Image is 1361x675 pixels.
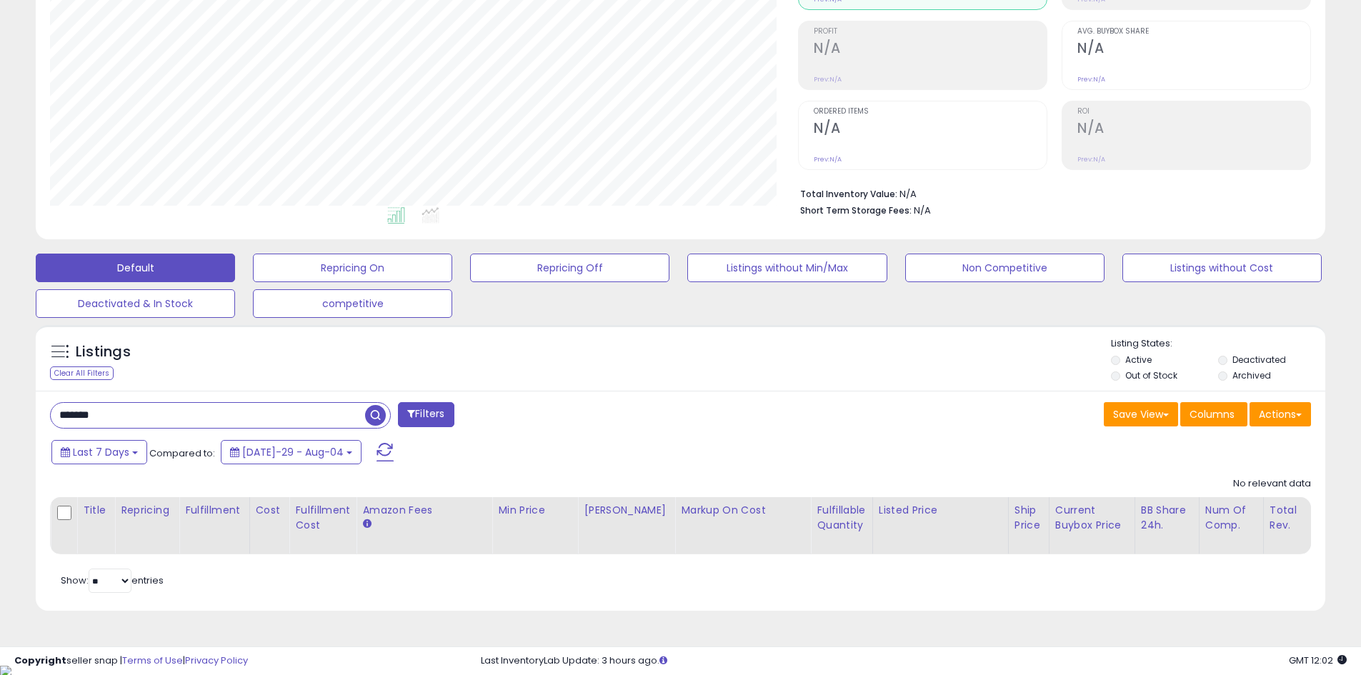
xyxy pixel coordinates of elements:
button: Deactivated & In Stock [36,289,235,318]
p: Listing States: [1111,337,1325,351]
div: Min Price [498,503,572,518]
div: Amazon Fees [362,503,486,518]
div: Fulfillable Quantity [817,503,866,533]
button: Repricing Off [470,254,669,282]
span: Ordered Items [814,108,1047,116]
label: Archived [1232,369,1271,381]
div: Current Buybox Price [1055,503,1129,533]
button: Repricing On [253,254,452,282]
button: competitive [253,289,452,318]
th: The percentage added to the cost of goods (COGS) that forms the calculator for Min & Max prices. [675,497,811,554]
span: Show: entries [61,574,164,587]
span: 2025-08-12 12:02 GMT [1289,654,1347,667]
b: Total Inventory Value: [800,188,897,200]
label: Deactivated [1232,354,1286,366]
a: Privacy Policy [185,654,248,667]
button: Save View [1104,402,1178,426]
div: Num of Comp. [1205,503,1257,533]
div: Ship Price [1014,503,1043,533]
span: Last 7 Days [73,445,129,459]
span: Columns [1190,407,1235,421]
div: Fulfillment [185,503,243,518]
div: Listed Price [879,503,1002,518]
label: Out of Stock [1125,369,1177,381]
div: Cost [256,503,284,518]
button: Last 7 Days [51,440,147,464]
div: seller snap | | [14,654,248,668]
button: Listings without Cost [1122,254,1322,282]
span: Profit [814,28,1047,36]
div: Last InventoryLab Update: 3 hours ago. [481,654,1347,668]
div: Repricing [121,503,173,518]
strong: Copyright [14,654,66,667]
h2: N/A [814,40,1047,59]
h2: N/A [814,120,1047,139]
div: Title [83,503,109,518]
button: Default [36,254,235,282]
span: ROI [1077,108,1310,116]
b: Short Term Storage Fees: [800,204,912,216]
span: Compared to: [149,446,215,460]
button: Listings without Min/Max [687,254,887,282]
small: Prev: N/A [814,75,842,84]
span: [DATE]-29 - Aug-04 [242,445,344,459]
div: [PERSON_NAME] [584,503,669,518]
a: Terms of Use [122,654,183,667]
button: Actions [1250,402,1311,426]
h2: N/A [1077,120,1310,139]
button: Filters [398,402,454,427]
button: [DATE]-29 - Aug-04 [221,440,362,464]
small: Prev: N/A [814,155,842,164]
div: No relevant data [1233,477,1311,491]
div: Total Rev. [1270,503,1322,533]
li: N/A [800,184,1300,201]
small: Prev: N/A [1077,75,1105,84]
label: Active [1125,354,1152,366]
span: Avg. Buybox Share [1077,28,1310,36]
button: Non Competitive [905,254,1105,282]
div: Markup on Cost [681,503,804,518]
span: N/A [914,204,931,217]
button: Columns [1180,402,1247,426]
div: Fulfillment Cost [295,503,350,533]
div: Clear All Filters [50,366,114,380]
h5: Listings [76,342,131,362]
small: Prev: N/A [1077,155,1105,164]
small: Amazon Fees. [362,518,371,531]
h2: N/A [1077,40,1310,59]
div: BB Share 24h. [1141,503,1193,533]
